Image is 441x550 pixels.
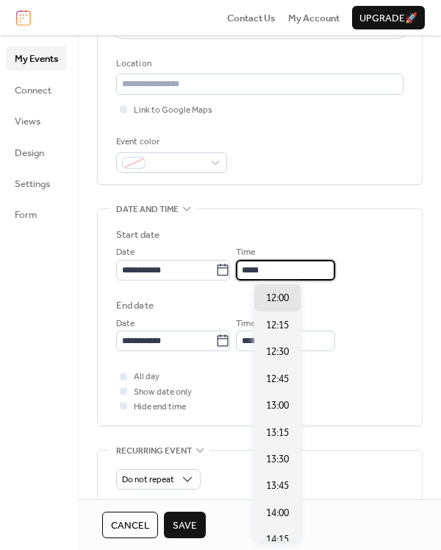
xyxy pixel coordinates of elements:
span: Connect [15,83,51,98]
span: Settings [15,177,50,191]
span: 12:45 [266,372,289,387]
span: My Events [15,52,58,66]
span: 12:30 [266,345,289,359]
button: Save [164,512,206,538]
span: 12:15 [266,318,289,333]
span: 14:00 [266,506,289,521]
span: 12:00 [266,291,289,306]
span: 14:15 [266,532,289,547]
img: logo [16,10,31,26]
span: 13:30 [266,452,289,467]
div: End date [116,298,154,313]
span: 13:15 [266,426,289,440]
a: Design [6,141,67,164]
a: My Account [288,10,340,25]
span: My Account [288,11,340,26]
a: Views [6,109,67,133]
a: Contact Us [227,10,276,25]
button: Upgrade🚀 [352,6,425,29]
span: Upgrade 🚀 [359,11,417,26]
a: My Events [6,46,67,70]
span: Date and time [116,202,179,217]
span: Date [116,245,135,260]
span: Recurring event [116,443,192,458]
button: Cancel [102,512,158,538]
a: Connect [6,78,67,102]
span: Contact Us [227,11,276,26]
span: Cancel [111,518,149,533]
span: Show date only [134,385,192,400]
span: 13:00 [266,398,289,413]
span: All day [134,370,159,384]
a: Settings [6,172,67,195]
div: Location [116,57,401,71]
span: Hide end time [134,400,186,415]
span: Design [15,146,44,161]
span: Time [236,245,255,260]
span: Form [15,208,37,222]
span: Link to Google Maps [134,103,212,118]
span: Time [236,317,255,331]
span: Date [116,317,135,331]
div: Event color [116,135,224,149]
span: Do not repeat [122,471,174,488]
span: Views [15,114,40,129]
div: Start date [116,228,159,242]
a: Form [6,202,67,226]
span: Save [173,518,197,533]
span: 13:45 [266,479,289,493]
